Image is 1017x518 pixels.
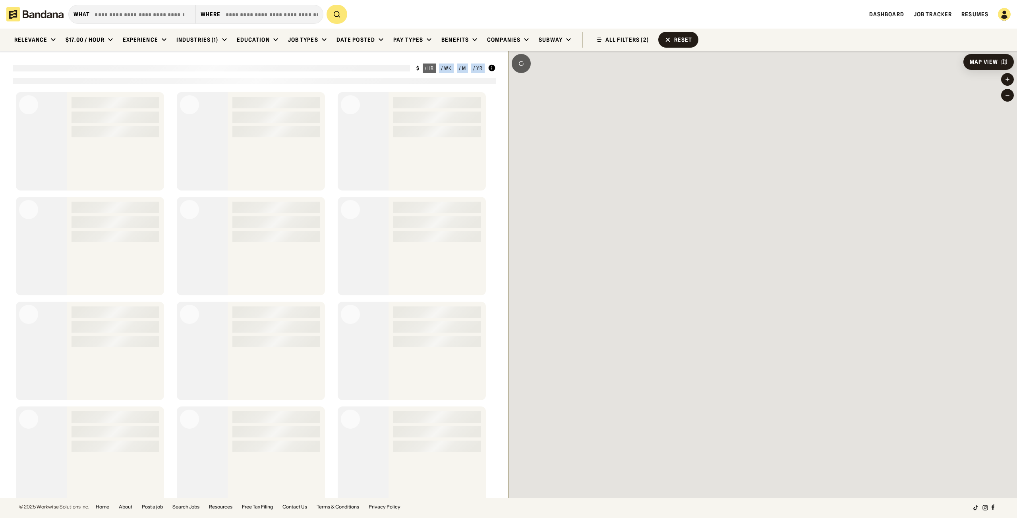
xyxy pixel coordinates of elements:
[96,505,109,509] a: Home
[201,11,221,18] div: Where
[123,36,158,43] div: Experience
[441,66,452,71] div: / wk
[288,36,318,43] div: Job Types
[605,37,649,42] div: ALL FILTERS (2)
[209,505,232,509] a: Resources
[473,66,483,71] div: / yr
[73,11,90,18] div: what
[970,59,998,65] div: Map View
[869,11,904,18] a: Dashboard
[425,66,434,71] div: / hr
[441,36,469,43] div: Benefits
[6,7,64,21] img: Bandana logotype
[336,36,375,43] div: Date Posted
[459,66,466,71] div: / m
[674,37,692,42] div: Reset
[119,505,132,509] a: About
[282,505,307,509] a: Contact Us
[19,505,89,509] div: © 2025 Workwise Solutions Inc.
[369,505,400,509] a: Privacy Policy
[172,505,199,509] a: Search Jobs
[14,36,47,43] div: Relevance
[416,65,420,71] div: $
[393,36,423,43] div: Pay Types
[142,505,163,509] a: Post a job
[13,89,495,498] div: grid
[237,36,270,43] div: Education
[317,505,359,509] a: Terms & Conditions
[176,36,218,43] div: Industries (1)
[914,11,952,18] a: Job Tracker
[539,36,563,43] div: Subway
[961,11,988,18] a: Resumes
[487,36,520,43] div: Companies
[66,36,104,43] div: $17.00 / hour
[242,505,273,509] a: Free Tax Filing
